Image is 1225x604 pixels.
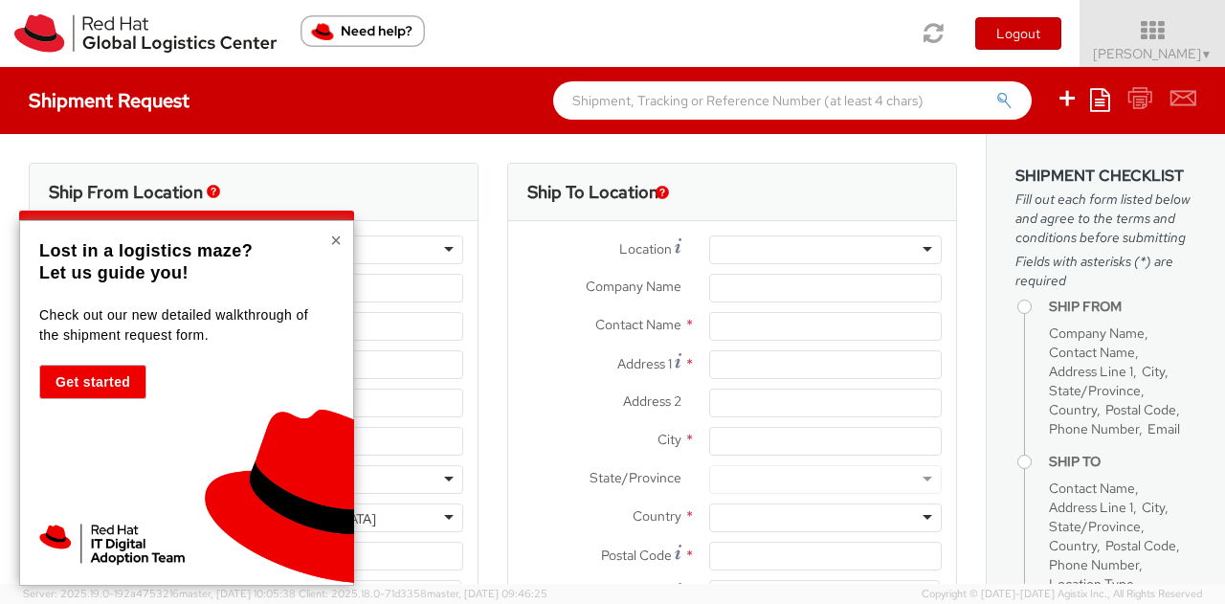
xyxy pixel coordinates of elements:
span: Client: 2025.18.0-71d3358 [299,587,547,600]
span: Country [1049,401,1097,418]
span: City [1142,499,1165,516]
span: Email [1147,420,1180,437]
h3: Ship From Location [49,183,203,202]
strong: Lost in a logistics maze? [39,241,253,260]
span: Address 1 [617,355,672,372]
span: Fill out each form listed below and agree to the terms and conditions before submitting [1015,190,1196,247]
span: Fields with asterisks (*) are required [1015,252,1196,290]
span: Phone Number [1049,556,1139,573]
span: Country [633,507,681,525]
span: Contact Name [1049,480,1135,497]
input: Shipment, Tracking or Reference Number (at least 4 chars) [553,81,1032,120]
span: [PERSON_NAME] [1093,45,1213,62]
span: Company Name [586,278,681,295]
h3: Shipment Checklist [1015,168,1196,185]
span: Address Line 1 [1049,499,1133,516]
span: Location Type [1049,575,1134,593]
span: Postal Code [1105,401,1176,418]
span: State/Province [590,469,681,486]
h4: Ship From [1049,300,1196,314]
button: Need help? [301,15,425,47]
span: Postal Code [1105,537,1176,554]
button: Close [330,231,342,250]
h4: Ship To [1049,455,1196,469]
button: Get started [39,365,146,399]
span: Copyright © [DATE]-[DATE] Agistix Inc., All Rights Reserved [922,587,1202,602]
span: City [1142,363,1165,380]
span: State/Province [1049,382,1141,399]
span: Address 2 [623,392,681,410]
span: master, [DATE] 10:05:38 [179,587,296,600]
strong: Let us guide you! [39,263,189,282]
span: Postal Code [601,547,672,564]
span: Phone Number [1049,420,1139,437]
button: Logout [975,17,1061,50]
span: Server: 2025.19.0-192a4753216 [23,587,296,600]
p: Check out our new detailed walkthrough of the shipment request form. [39,305,329,346]
img: rh-logistics-00dfa346123c4ec078e1.svg [14,14,277,53]
span: Contact Name [595,316,681,333]
span: Country [1049,537,1097,554]
span: Company Name [1049,324,1145,342]
span: State/Province [1049,518,1141,535]
h4: Shipment Request [29,90,189,111]
span: master, [DATE] 09:46:25 [427,587,547,600]
span: City [657,431,681,448]
h3: Ship To Location [527,183,658,202]
span: Contact Name [1049,344,1135,361]
span: Location [619,240,672,257]
span: ▼ [1201,47,1213,62]
span: Address Line 1 [1049,363,1133,380]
